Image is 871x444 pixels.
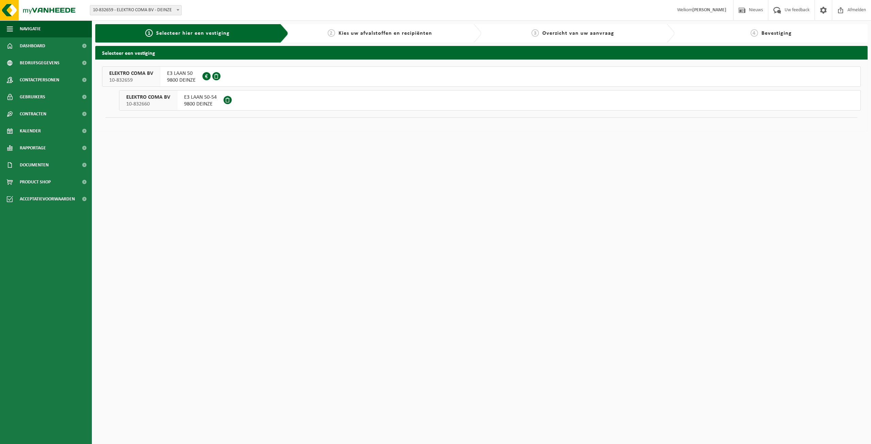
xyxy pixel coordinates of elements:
[20,157,49,174] span: Documenten
[184,101,217,108] span: 9800 DEINZE
[126,101,170,108] span: 10-832660
[20,191,75,208] span: Acceptatievoorwaarden
[339,31,432,36] span: Kies uw afvalstoffen en recipiënten
[90,5,181,15] span: 10-832659 - ELEKTRO COMA BV - DEINZE
[102,66,861,87] button: ELEKTRO COMA BV 10-832659 E3 LAAN 509800 DEINZE
[542,31,614,36] span: Overzicht van uw aanvraag
[20,122,41,139] span: Kalender
[761,31,792,36] span: Bevestiging
[167,77,196,84] span: 9800 DEINZE
[20,139,46,157] span: Rapportage
[167,70,196,77] span: E3 LAAN 50
[90,5,182,15] span: 10-832659 - ELEKTRO COMA BV - DEINZE
[184,94,217,101] span: E3 LAAN 50-54
[20,174,51,191] span: Product Shop
[156,31,230,36] span: Selecteer hier een vestiging
[531,29,539,37] span: 3
[20,88,45,105] span: Gebruikers
[328,29,335,37] span: 2
[20,37,45,54] span: Dashboard
[119,90,861,111] button: ELEKTRO COMA BV 10-832660 E3 LAAN 50-549800 DEINZE
[145,29,153,37] span: 1
[20,54,60,71] span: Bedrijfsgegevens
[126,94,170,101] span: ELEKTRO COMA BV
[751,29,758,37] span: 4
[95,46,868,59] h2: Selecteer een vestiging
[692,7,726,13] strong: [PERSON_NAME]
[20,105,46,122] span: Contracten
[20,71,59,88] span: Contactpersonen
[20,20,41,37] span: Navigatie
[109,77,153,84] span: 10-832659
[109,70,153,77] span: ELEKTRO COMA BV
